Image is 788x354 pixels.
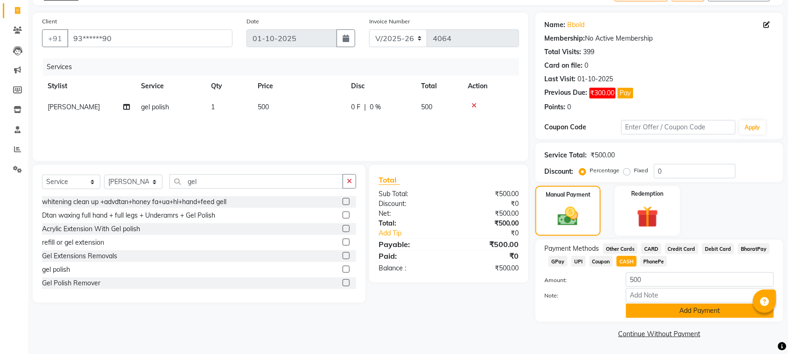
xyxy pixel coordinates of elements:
span: PhonePe [640,256,667,267]
div: Service Total: [545,150,587,160]
div: Membership: [545,34,585,43]
div: Discount: [372,199,449,209]
th: Service [135,76,205,97]
div: 399 [584,47,595,57]
div: refill or gel extension [42,238,104,248]
div: Points: [545,102,566,112]
span: CASH [617,256,637,267]
div: ₹500.00 [449,209,526,219]
th: Disc [345,76,415,97]
img: _cash.svg [551,205,585,228]
span: Payment Methods [545,244,599,254]
a: Add Tip [372,228,462,238]
div: ₹0 [449,250,526,262]
span: Coupon [590,256,613,267]
a: Continue Without Payment [537,329,781,339]
input: Amount [626,272,774,287]
span: 0 F [351,102,360,112]
input: Search by Name/Mobile/Email/Code [67,29,232,47]
button: Pay [618,88,633,99]
label: Fixed [634,166,648,175]
span: ₹300.00 [590,88,616,99]
label: Redemption [632,190,664,198]
div: Acrylic Extension With Gel polish [42,224,140,234]
th: Action [462,76,519,97]
div: Card on file: [545,61,583,71]
span: 500 [258,103,269,111]
div: Last Visit: [545,74,576,84]
div: Sub Total: [372,189,449,199]
div: whitening clean up +advdtan+honey fa+ua+hl+hand+feed gell [42,197,226,207]
th: Price [252,76,345,97]
div: Gel Extensions Removals [42,251,117,261]
div: Total Visits: [545,47,582,57]
span: CARD [641,243,661,254]
div: Previous Due: [545,88,588,99]
span: [PERSON_NAME] [48,103,100,111]
img: _gift.svg [630,204,665,230]
div: Coupon Code [545,122,621,132]
div: Name: [545,20,566,30]
span: UPI [571,256,586,267]
label: Note: [538,291,619,300]
span: | [364,102,366,112]
div: 01-10-2025 [578,74,613,84]
label: Invoice Number [369,17,410,26]
th: Total [415,76,462,97]
button: Apply [739,120,766,135]
div: Balance : [372,263,449,273]
div: Net: [372,209,449,219]
span: 1 [211,103,215,111]
label: Amount: [538,276,619,284]
button: +91 [42,29,68,47]
div: ₹500.00 [591,150,615,160]
div: Discount: [545,167,574,177]
div: Total: [372,219,449,228]
span: GPay [549,256,568,267]
div: 0 [585,61,589,71]
div: Services [43,58,526,76]
div: Paid: [372,250,449,262]
label: Client [42,17,57,26]
div: Payable: [372,239,449,250]
label: Manual Payment [546,191,591,199]
a: Bbold [568,20,585,30]
th: Qty [205,76,252,97]
div: ₹500.00 [449,219,526,228]
div: Gel Polish Remover [42,278,100,288]
div: ₹0 [462,228,526,238]
div: Dtan waxing full hand + full legs + Underamrs + Gel Polish [42,211,215,220]
div: 0 [568,102,571,112]
span: Debit Card [702,243,734,254]
div: ₹500.00 [449,239,526,250]
th: Stylist [42,76,135,97]
span: Total [379,175,400,185]
label: Date [246,17,259,26]
input: Enter Offer / Coupon Code [621,120,736,135]
span: BharatPay [738,243,770,254]
div: ₹500.00 [449,263,526,273]
div: ₹500.00 [449,189,526,199]
div: gel polish [42,265,70,275]
input: Search or Scan [169,174,343,189]
input: Add Note [626,288,774,303]
span: 0 % [370,102,381,112]
button: Add Payment [626,304,774,318]
span: Other Cards [603,243,638,254]
label: Percentage [590,166,620,175]
div: No Active Membership [545,34,774,43]
span: 500 [421,103,432,111]
span: Credit Card [665,243,699,254]
span: gel polish [141,103,169,111]
div: ₹0 [449,199,526,209]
